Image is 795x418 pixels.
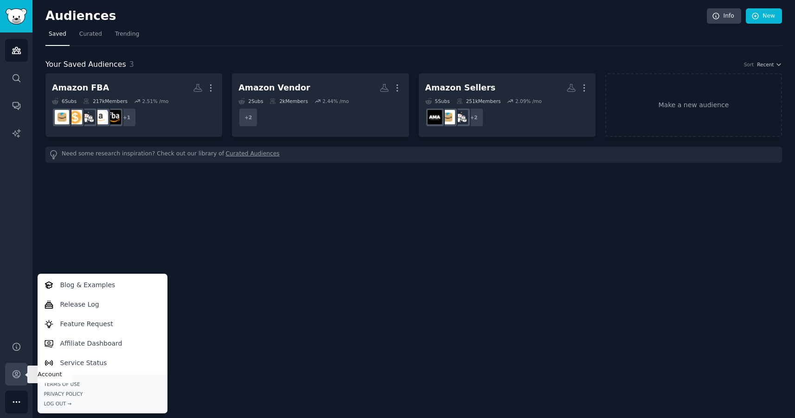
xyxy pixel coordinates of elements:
[107,110,121,124] img: AmazonFBA_USA
[81,110,95,124] img: FulfillmentByAmazon
[226,150,280,160] a: Curated Audiences
[79,30,102,39] span: Curated
[112,27,142,46] a: Trending
[94,110,108,124] img: SellingOnAmazonFBA
[52,82,109,94] div: Amazon FBA
[238,108,258,127] div: + 2
[6,8,27,25] img: GummySearch logo
[757,61,782,68] button: Recent
[129,60,134,69] span: 3
[605,73,782,137] a: Make a new audience
[744,61,754,68] div: Sort
[238,82,310,94] div: Amazon Vendor
[142,98,168,104] div: 2.51 % /mo
[441,110,455,124] img: AmazonFBA
[39,334,166,353] a: Affiliate Dashboard
[44,381,161,387] a: Terms of Use
[428,110,442,124] img: AskAmazonSellers
[757,61,774,68] span: Recent
[238,98,263,104] div: 2 Sub s
[44,400,161,407] div: Log Out →
[454,110,468,124] img: FulfillmentByAmazon
[44,391,161,397] a: Privacy Policy
[39,353,166,373] a: Service Status
[55,110,69,124] img: AmazonFBA
[60,319,113,329] p: Feature Request
[39,314,166,334] a: Feature Request
[49,30,66,39] span: Saved
[45,9,707,24] h2: Audiences
[322,98,349,104] div: 2.44 % /mo
[45,73,222,137] a: Amazon FBA6Subs217kMembers2.51% /mo+1AmazonFBA_USASellingOnAmazonFBAFulfillmentByAmazonAmazonFBAT...
[60,358,107,368] p: Service Status
[60,339,122,348] p: Affiliate Dashboard
[60,280,115,290] p: Blog & Examples
[39,295,166,314] a: Release Log
[515,98,542,104] div: 2.09 % /mo
[68,110,82,124] img: AmazonFBATips
[746,8,782,24] a: New
[707,8,741,24] a: Info
[464,108,484,127] div: + 2
[83,98,128,104] div: 217k Members
[45,59,126,71] span: Your Saved Audiences
[425,82,496,94] div: Amazon Sellers
[45,147,782,163] div: Need some research inspiration? Check out our library of
[269,98,308,104] div: 2k Members
[76,27,105,46] a: Curated
[115,30,139,39] span: Trending
[60,300,99,309] p: Release Log
[45,27,70,46] a: Saved
[52,98,77,104] div: 6 Sub s
[39,275,166,295] a: Blog & Examples
[425,98,450,104] div: 5 Sub s
[419,73,596,137] a: Amazon Sellers5Subs251kMembers2.09% /mo+2FulfillmentByAmazonAmazonFBAAskAmazonSellers
[117,108,136,127] div: + 1
[456,98,501,104] div: 251k Members
[232,73,409,137] a: Amazon Vendor2Subs2kMembers2.44% /mo+2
